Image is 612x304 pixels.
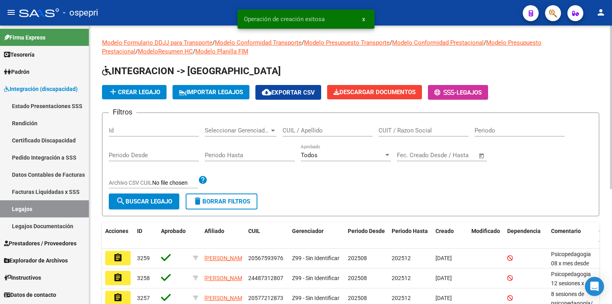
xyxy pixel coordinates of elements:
[137,275,150,281] span: 3258
[116,198,172,205] span: Buscar Legajo
[4,256,68,265] span: Explorador de Archivos
[116,196,126,206] mat-icon: search
[4,33,45,42] span: Firma Express
[507,228,541,234] span: Dependencia
[4,50,35,59] span: Tesorería
[161,228,186,234] span: Aprobado
[109,193,179,209] button: Buscar Legajo
[348,255,367,261] span: 202508
[173,85,249,99] button: IMPORTAR LEGAJOS
[201,223,245,249] datatable-header-cell: Afiliado
[388,223,432,249] datatable-header-cell: Periodo Hasta
[292,295,339,301] span: Z99 - Sin Identificar
[348,228,385,234] span: Periodo Desde
[262,89,315,96] span: Exportar CSV
[348,275,367,281] span: 202508
[397,152,423,159] input: Start date
[63,4,98,22] span: - ospepri
[108,87,118,97] mat-icon: add
[392,275,411,281] span: 202512
[292,275,339,281] span: Z99 - Sin Identificar
[4,85,78,93] span: Integración (discapacidad)
[428,85,488,100] button: -Legajos
[137,228,142,234] span: ID
[304,39,390,46] a: Modelo Presupuesto Transporte
[138,48,193,55] a: ModeloResumen HC
[596,8,606,17] mat-icon: person
[105,228,128,234] span: Acciones
[113,253,123,263] mat-icon: assignment
[301,152,318,159] span: Todos
[435,295,452,301] span: [DATE]
[292,228,324,234] span: Gerenciador
[356,12,371,26] button: x
[435,275,452,281] span: [DATE]
[362,16,365,23] span: x
[333,89,416,96] span: Descargar Documentos
[392,255,411,261] span: 202512
[434,89,457,96] span: -
[435,255,452,261] span: [DATE]
[248,275,283,281] span: 24487312807
[248,228,260,234] span: CUIL
[137,295,150,301] span: 3257
[248,255,283,261] span: 20567593976
[289,223,345,249] datatable-header-cell: Gerenciador
[477,151,486,160] button: Open calendar
[204,255,247,261] span: [PERSON_NAME]
[158,223,190,249] datatable-header-cell: Aprobado
[205,127,269,134] span: Seleccionar Gerenciador
[468,223,504,249] datatable-header-cell: Modificado
[457,89,482,96] span: Legajos
[345,223,388,249] datatable-header-cell: Periodo Desde
[244,15,325,23] span: Operación de creación exitosa
[392,228,428,234] span: Periodo Hasta
[551,228,581,234] span: Comentario
[204,295,247,301] span: [PERSON_NAME]
[585,277,604,296] div: Open Intercom Messenger
[204,228,224,234] span: Afiliado
[262,87,271,97] mat-icon: cloud_download
[186,193,257,209] button: Borrar Filtros
[113,273,123,282] mat-icon: assignment
[392,295,411,301] span: 202512
[327,85,422,99] button: Descargar Documentos
[102,39,212,46] a: Modelo Formulario DDJJ para Transporte
[137,255,150,261] span: 3259
[471,228,500,234] span: Modificado
[102,85,167,99] button: Crear Legajo
[152,180,198,187] input: Archivo CSV CUIL
[109,180,152,186] span: Archivo CSV CUIL
[204,275,247,281] span: [PERSON_NAME]
[392,39,484,46] a: Modelo Conformidad Prestacional
[432,223,468,249] datatable-header-cell: Creado
[245,223,289,249] datatable-header-cell: CUIL
[548,223,596,249] datatable-header-cell: Comentario
[4,67,29,76] span: Padrón
[195,48,248,55] a: Modelo Planilla FIM
[193,198,250,205] span: Borrar Filtros
[102,65,281,77] span: INTEGRACION -> [GEOGRAPHIC_DATA]
[255,85,321,100] button: Exportar CSV
[108,89,160,96] span: Crear Legajo
[4,290,56,299] span: Datos de contacto
[248,295,283,301] span: 20577212873
[102,223,134,249] datatable-header-cell: Acciones
[292,255,339,261] span: Z99 - Sin Identificar
[4,239,76,248] span: Prestadores / Proveedores
[179,89,243,96] span: IMPORTAR LEGAJOS
[215,39,302,46] a: Modelo Conformidad Transporte
[435,228,454,234] span: Creado
[193,196,202,206] mat-icon: delete
[134,223,158,249] datatable-header-cell: ID
[504,223,548,249] datatable-header-cell: Dependencia
[348,295,367,301] span: 202508
[4,273,41,282] span: Instructivos
[198,175,208,185] mat-icon: help
[430,152,469,159] input: End date
[109,107,136,118] h3: Filtros
[6,8,16,17] mat-icon: menu
[113,293,123,302] mat-icon: assignment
